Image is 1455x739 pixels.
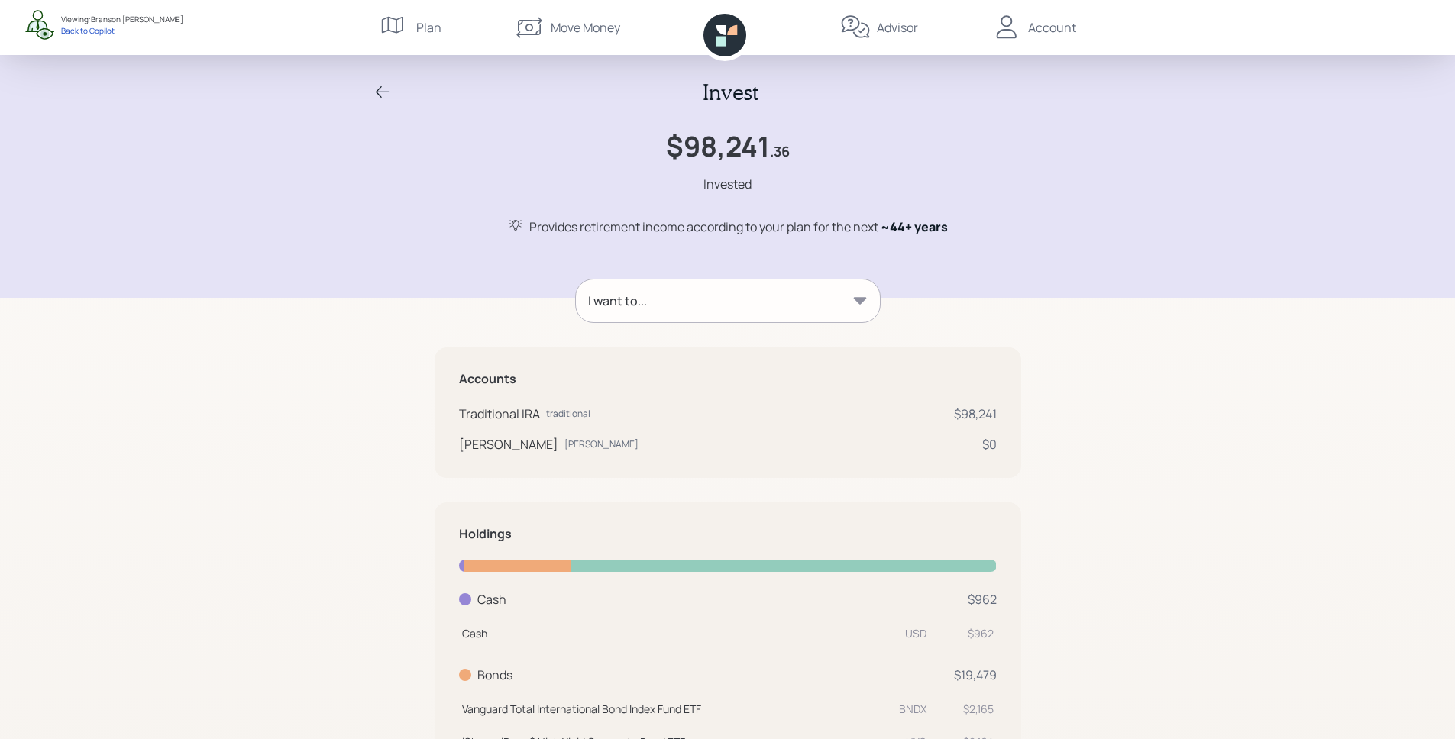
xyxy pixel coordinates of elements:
[462,625,888,641] div: Cash
[459,527,512,541] h5: Holdings
[954,666,997,684] div: $19,479
[61,25,183,36] div: Back to Copilot
[894,701,926,717] div: BNDX
[459,435,558,453] div: [PERSON_NAME]
[881,218,948,235] span: ~ 44+ years
[588,292,647,310] div: I want to...
[529,218,948,236] div: Provides retirement income according to your plan for the next
[877,18,918,37] div: Advisor
[477,590,506,608] div: Cash
[61,14,183,25] div: Viewing: Branson [PERSON_NAME]
[462,701,888,717] div: Vanguard Total International Bond Index Fund ETF
[703,79,758,105] h2: Invest
[477,666,512,684] div: Bonds
[982,435,997,453] div: $0
[1028,18,1076,37] div: Account
[933,625,994,641] div: $962
[770,144,790,160] h4: .36
[459,372,997,386] h5: Accounts
[551,18,620,37] div: Move Money
[459,405,540,423] div: Traditional IRA
[416,18,441,37] div: Plan
[933,701,994,717] div: $2,165
[666,130,770,163] h1: $98,241
[894,625,926,641] div: USD
[968,590,997,608] div: $962
[564,437,639,451] div: [PERSON_NAME]
[546,407,590,421] div: traditional
[703,175,752,193] div: Invested
[954,405,997,423] div: $98,241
